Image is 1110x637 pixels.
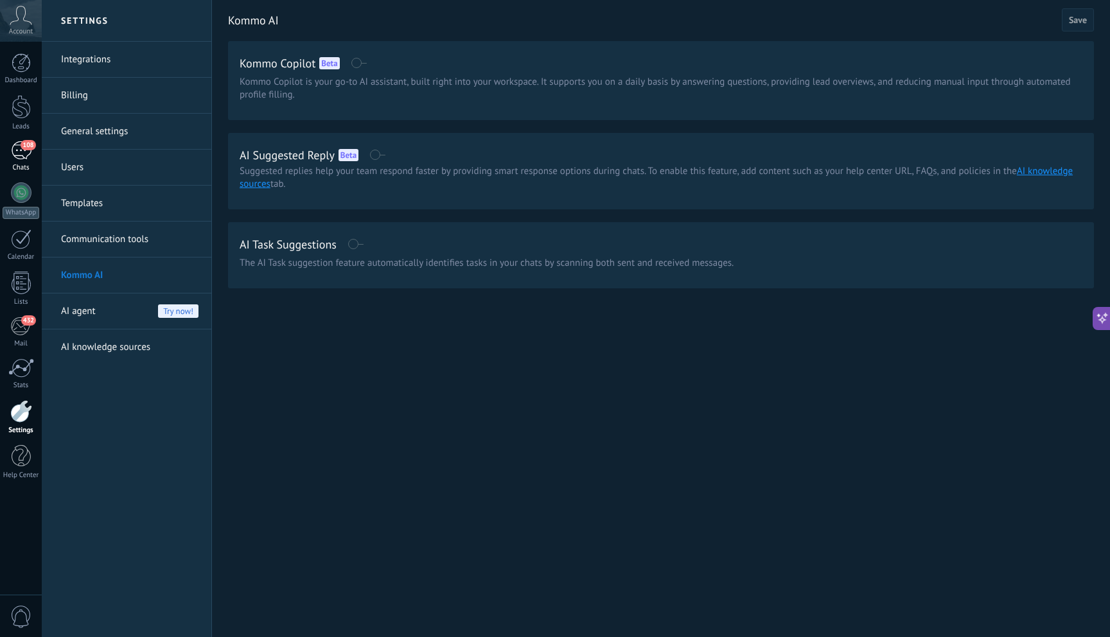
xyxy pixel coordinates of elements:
span: Account [9,28,33,36]
li: AI agent [42,293,211,329]
div: Mail [3,340,40,348]
h2: Kommo AI [228,8,1062,33]
li: Integrations [42,42,211,78]
a: AI knowledge sources [240,165,1073,190]
a: Users [61,150,198,186]
span: The AI Task suggestion feature automatically identifies tasks in your chats by scanning both sent... [240,257,734,270]
li: Billing [42,78,211,114]
li: Users [42,150,211,186]
a: General settings [61,114,198,150]
h2: AI Task Suggestions [240,236,337,252]
li: General settings [42,114,211,150]
div: Stats [3,381,40,390]
a: Integrations [61,42,198,78]
div: Calendar [3,253,40,261]
div: Chats [3,164,40,172]
a: Kommo AI [61,257,198,293]
a: Communication tools [61,222,198,257]
span: Suggested replies help your team respond faster by providing smart response options during chats.... [240,165,1073,190]
div: Beta [339,149,358,161]
li: Communication tools [42,222,211,257]
a: Templates [61,186,198,222]
span: AI agent [61,293,96,329]
div: Help Center [3,471,40,480]
button: Save [1062,8,1094,31]
div: Leads [3,123,40,131]
li: Kommo AI [42,257,211,293]
a: Billing [61,78,198,114]
h2: Kommo Copilot [240,55,315,71]
li: AI knowledge sources [42,329,211,365]
a: AI knowledge sources [61,329,198,365]
span: Save [1069,15,1087,24]
h2: AI Suggested Reply [240,147,335,163]
span: Try now! [158,304,198,318]
span: 108 [21,140,35,150]
a: AI agentTry now! [61,293,198,329]
span: 432 [21,315,36,326]
div: WhatsApp [3,207,39,219]
div: Dashboard [3,76,40,85]
div: Lists [3,298,40,306]
li: Templates [42,186,211,222]
div: Settings [3,426,40,435]
span: Kommo Copilot is your go-to AI assistant, built right into your workspace. It supports you on a d... [240,76,1082,101]
div: Beta [319,57,339,69]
